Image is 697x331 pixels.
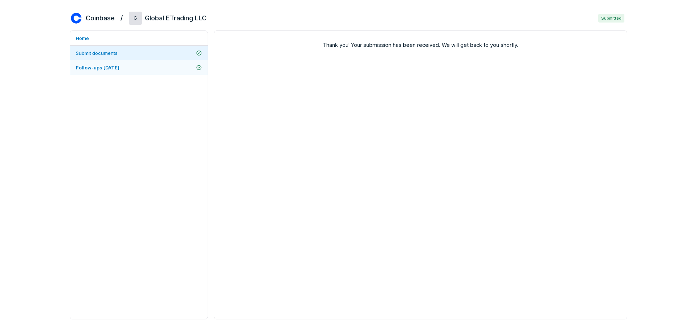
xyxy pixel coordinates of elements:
[220,41,621,49] span: Thank you! Your submission has been received. We will get back to you shortly.
[86,13,115,23] h2: Coinbase
[121,12,123,23] h2: /
[76,50,118,56] span: Submit documents
[70,60,208,75] a: Follow-ups [DATE]
[70,31,208,45] a: Home
[598,14,624,23] span: Submitted
[70,46,208,60] a: Submit documents
[76,65,119,70] span: Follow-ups [DATE]
[145,13,207,23] h2: Global ETrading LLC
